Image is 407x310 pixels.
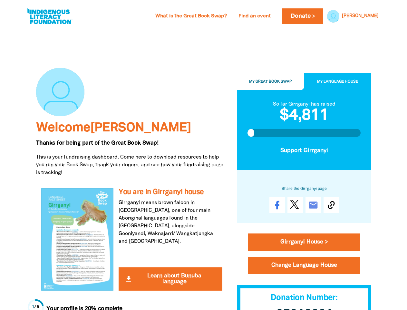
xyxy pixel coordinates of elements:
span: My Great Book Swap [249,80,292,83]
button: get_app Learn about Bunuba language [119,267,222,291]
a: Girrganyi House > [248,234,361,251]
a: Post [287,198,303,213]
button: Change Language House [248,257,361,274]
h2: $4,811 [247,108,361,124]
a: Share [269,198,285,213]
a: [PERSON_NAME] [342,14,379,18]
button: Copy Link [324,198,339,213]
span: Donation Number: [271,294,337,302]
i: email [308,200,318,211]
a: What is the Great Book Swap? [151,11,231,22]
i: get_app [125,275,132,283]
span: My Language House [317,80,358,83]
button: My Great Book Swap [237,73,304,90]
span: 1 [32,305,34,309]
img: You are in Girrganyi house [41,188,114,290]
p: This is your fundraising dashboard. Come here to download resources to help you run your Book Swa... [36,153,228,177]
div: So far Girrganyi has raised [247,100,361,108]
h3: You are in Girrganyi house [119,188,222,196]
button: Support Girrganyi [247,142,361,160]
span: Welcome [PERSON_NAME] [36,122,191,134]
h6: Share the Girrganyi page [247,185,361,192]
span: Thanks for being part of the Great Book Swap! [36,140,159,146]
a: Donate [282,8,323,24]
a: Find an event [235,11,275,22]
button: My Language House [304,73,371,90]
a: email [305,198,321,213]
